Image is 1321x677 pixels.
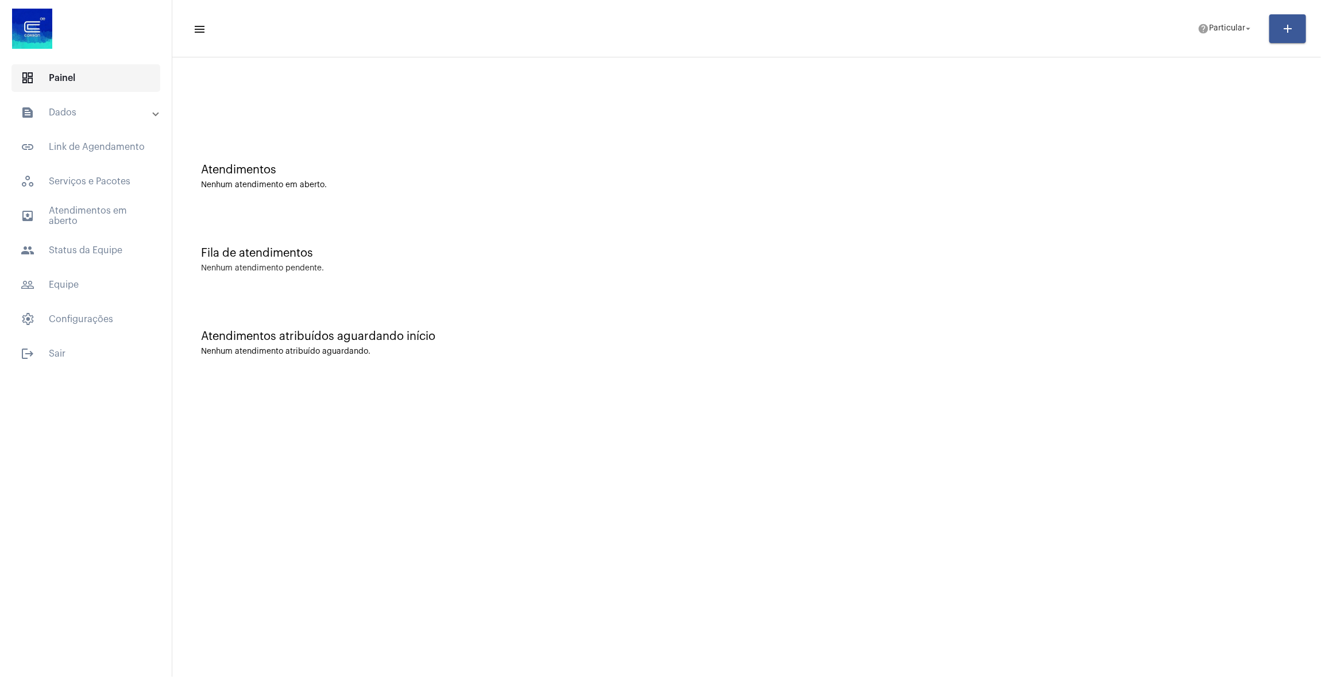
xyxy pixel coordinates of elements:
mat-icon: arrow_drop_down [1243,24,1253,34]
mat-icon: sidenav icon [21,278,34,292]
span: sidenav icon [21,312,34,326]
button: Particular [1191,17,1260,40]
img: d4669ae0-8c07-2337-4f67-34b0df7f5ae4.jpeg [9,6,55,52]
div: Atendimentos [201,164,1292,176]
span: sidenav icon [21,71,34,85]
span: Painel [11,64,160,92]
span: Link de Agendamento [11,133,160,161]
div: Nenhum atendimento pendente. [201,264,324,273]
div: Nenhum atendimento em aberto. [201,181,1292,189]
span: sidenav icon [21,175,34,188]
span: Particular [1209,25,1245,33]
mat-expansion-panel-header: sidenav iconDados [7,99,172,126]
mat-icon: sidenav icon [21,243,34,257]
mat-panel-title: Dados [21,106,153,119]
mat-icon: sidenav icon [21,140,34,154]
div: Fila de atendimentos [201,247,1292,260]
div: Nenhum atendimento atribuído aguardando. [201,347,1292,356]
span: Status da Equipe [11,237,160,264]
div: Atendimentos atribuídos aguardando início [201,330,1292,343]
span: Sair [11,340,160,367]
span: Atendimentos em aberto [11,202,160,230]
span: Configurações [11,305,160,333]
span: Serviços e Pacotes [11,168,160,195]
mat-icon: sidenav icon [21,209,34,223]
mat-icon: help [1198,23,1209,34]
mat-icon: sidenav icon [193,22,204,36]
span: Equipe [11,271,160,299]
mat-icon: add [1281,22,1295,36]
mat-icon: sidenav icon [21,106,34,119]
mat-icon: sidenav icon [21,347,34,361]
